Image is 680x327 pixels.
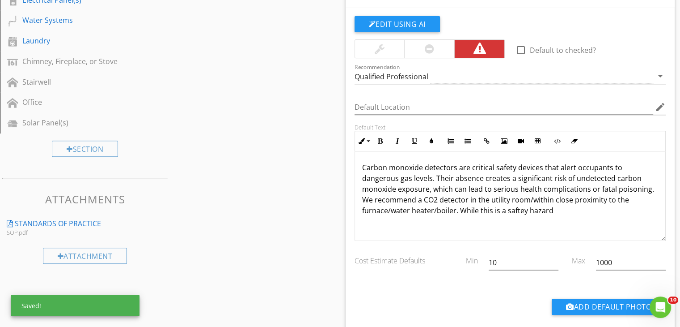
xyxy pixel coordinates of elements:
[549,133,566,150] button: Code View
[355,73,428,81] div: Qualified Professional
[22,77,127,87] div: Stairwell
[52,141,118,157] div: Section
[372,133,389,150] button: Bold (Ctrl+B)
[423,133,440,150] button: Colors
[442,133,459,150] button: Ordered List
[349,248,456,266] div: Cost Estimate Defaults
[512,133,529,150] button: Insert Video
[11,295,139,316] div: Saved!
[406,133,423,150] button: Underline (Ctrl+U)
[389,133,406,150] button: Italic (Ctrl+I)
[355,133,372,150] button: Inline Style
[655,102,666,112] i: edit
[552,299,666,315] button: Add Default Photo
[362,162,659,216] p: Carbon monoxide detectors are critical safety devices that alert occupants to dangerous gas level...
[530,46,596,55] label: Default to checked?
[22,35,127,46] div: Laundry
[7,229,132,236] div: SOP.pdf
[456,248,483,266] div: Min
[495,133,512,150] button: Insert Image (Ctrl+P)
[22,15,127,26] div: Water Systems
[355,16,440,32] button: Edit Using AI
[2,214,170,241] a: Standards of Practice SOP.pdf
[355,100,654,115] input: Default Location
[655,71,666,82] i: arrow_drop_down
[43,248,127,264] div: Attachment
[15,218,101,229] div: Standards of Practice
[478,133,495,150] button: Insert Link (Ctrl+K)
[355,124,666,131] div: Default Text
[668,297,678,304] span: 10
[566,133,583,150] button: Clear Formatting
[22,97,127,108] div: Office
[22,56,127,67] div: Chimney, Fireplace, or Stove
[650,297,671,318] iframe: Intercom live chat
[564,248,591,266] div: Max
[22,117,127,128] div: Solar Panel(s)
[459,133,476,150] button: Unordered List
